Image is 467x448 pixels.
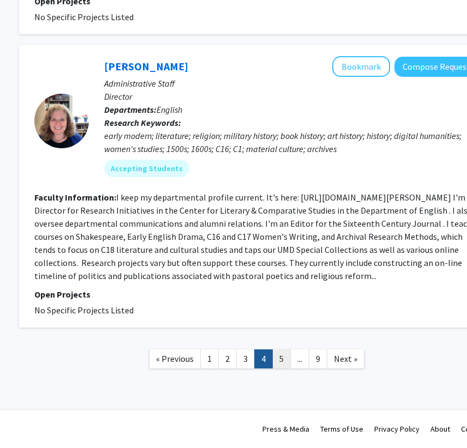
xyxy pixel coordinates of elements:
a: 3 [236,349,255,368]
a: 4 [254,349,273,368]
b: Research Keywords: [104,117,181,128]
b: Departments: [104,104,157,115]
a: Press & Media [262,424,309,434]
a: 5 [272,349,291,368]
a: Privacy Policy [374,424,420,434]
iframe: Chat [8,399,46,440]
a: Previous [149,349,201,368]
span: « Previous [156,353,194,364]
a: Terms of Use [320,424,363,434]
a: About [430,424,450,434]
span: English [157,104,182,115]
a: Next [327,349,364,368]
span: Next » [334,353,357,364]
span: No Specific Projects Listed [34,11,134,22]
a: [PERSON_NAME] [104,59,188,73]
a: 9 [309,349,327,368]
a: 1 [200,349,219,368]
a: 2 [218,349,237,368]
mat-chip: Accepting Students [104,160,189,177]
b: Faculty Information: [34,192,116,203]
span: ... [297,353,302,364]
button: Add Karen Nelson to Bookmarks [332,56,390,77]
span: No Specific Projects Listed [34,305,134,316]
